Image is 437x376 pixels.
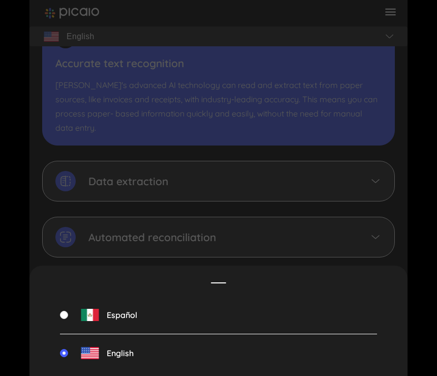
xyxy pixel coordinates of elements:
img: flag [81,347,99,359]
img: flag [81,309,99,321]
span: Español [107,310,137,320]
span: English [107,349,134,358]
div: Español [60,296,378,334]
img: flag [60,349,68,357]
img: flag [60,311,68,319]
div: English [60,334,378,372]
